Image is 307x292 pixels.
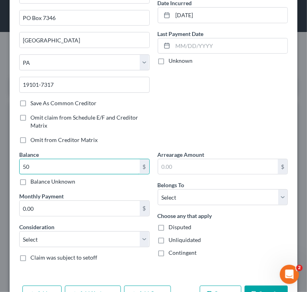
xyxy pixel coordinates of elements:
label: Consideration [19,223,54,231]
span: Unliquidated [169,236,201,243]
label: Choose any that apply [158,212,212,220]
input: Apt, Suite, etc... [20,10,149,26]
label: Monthly Payment [19,192,64,200]
label: Unknown [169,57,193,65]
input: Enter city... [20,32,149,48]
input: 0.00 [20,201,140,216]
label: Arrearage Amount [158,150,205,159]
div: $ [140,201,149,216]
label: Last Payment Date [158,30,204,38]
span: Contingent [169,249,197,256]
div: $ [278,159,287,174]
input: 0.00 [158,159,278,174]
span: Disputed [169,224,192,230]
label: Save As Common Creditor [30,99,96,107]
label: Balance [19,150,39,159]
input: MM/DD/YYYY [173,38,288,54]
iframe: Intercom live chat [280,265,299,284]
input: 0.00 [20,159,140,174]
input: MM/DD/YYYY [173,8,288,23]
input: Enter zip... [19,77,150,93]
span: Omit from Creditor Matrix [30,136,98,143]
label: Balance Unknown [30,178,75,186]
span: Claim was subject to setoff [30,254,97,261]
span: Belongs To [158,182,185,188]
div: $ [140,159,149,174]
span: Omit claim from Schedule E/F and Creditor Matrix [30,114,138,129]
span: 2 [296,265,303,271]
